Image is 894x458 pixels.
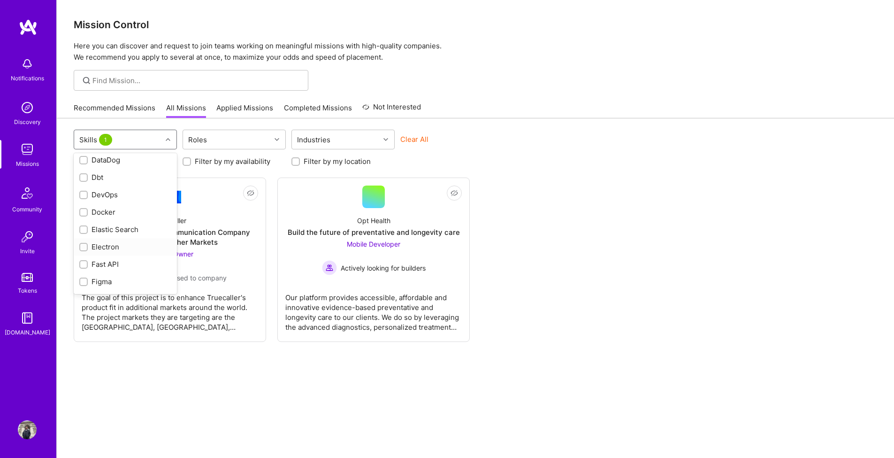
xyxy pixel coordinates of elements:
[74,103,155,118] a: Recommended Missions
[99,134,112,146] span: 1
[14,117,41,127] div: Discovery
[15,420,39,439] a: User Avatar
[285,285,462,332] div: Our platform provides accessible, affordable and innovative evidence-based preventative and longe...
[20,246,35,256] div: Invite
[79,259,171,269] div: Fast API
[16,182,38,204] img: Community
[275,137,279,142] i: icon Chevron
[18,227,37,246] img: Invite
[79,225,171,234] div: Elastic Search
[18,420,37,439] img: User Avatar
[77,133,116,147] div: Skills
[400,134,428,144] button: Clear All
[81,75,92,86] i: icon SearchGrey
[216,103,273,118] a: Applied Missions
[82,285,258,332] div: The goal of this project is to enhance Truecaller's product fit in additional markets around the ...
[11,73,44,83] div: Notifications
[12,204,42,214] div: Community
[18,54,37,73] img: bell
[19,19,38,36] img: logo
[357,216,390,225] div: Opt Health
[18,140,37,159] img: teamwork
[247,189,254,197] i: icon EyeClosed
[22,273,33,282] img: tokens
[383,137,388,142] i: icon Chevron
[322,260,337,275] img: Actively looking for builders
[362,101,421,118] a: Not Interested
[16,159,39,169] div: Missions
[74,19,877,31] h3: Mission Control
[18,286,37,295] div: Tokens
[195,156,270,166] label: Filter by my availability
[92,76,301,85] input: Find Mission...
[304,156,371,166] label: Filter by my location
[288,227,460,237] div: Build the future of preventative and longevity care
[347,240,400,248] span: Mobile Developer
[166,137,170,142] i: icon Chevron
[79,207,171,217] div: Docker
[186,133,209,147] div: Roles
[79,172,171,182] div: Dbt
[79,277,171,287] div: Figma
[74,40,877,63] p: Here you can discover and request to join teams working on meaningful missions with high-quality ...
[5,327,50,337] div: [DOMAIN_NAME]
[79,242,171,252] div: Electron
[79,190,171,200] div: DevOps
[18,309,37,327] img: guide book
[285,186,462,334] a: Opt HealthBuild the future of preventative and longevity careMobile Developer Actively looking fo...
[451,189,458,197] i: icon EyeClosed
[341,263,426,273] span: Actively looking for builders
[295,133,333,147] div: Industries
[284,103,352,118] a: Completed Missions
[166,103,206,118] a: All Missions
[79,155,171,165] div: DataDog
[18,98,37,117] img: discovery
[132,273,227,283] span: Builders proposed to company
